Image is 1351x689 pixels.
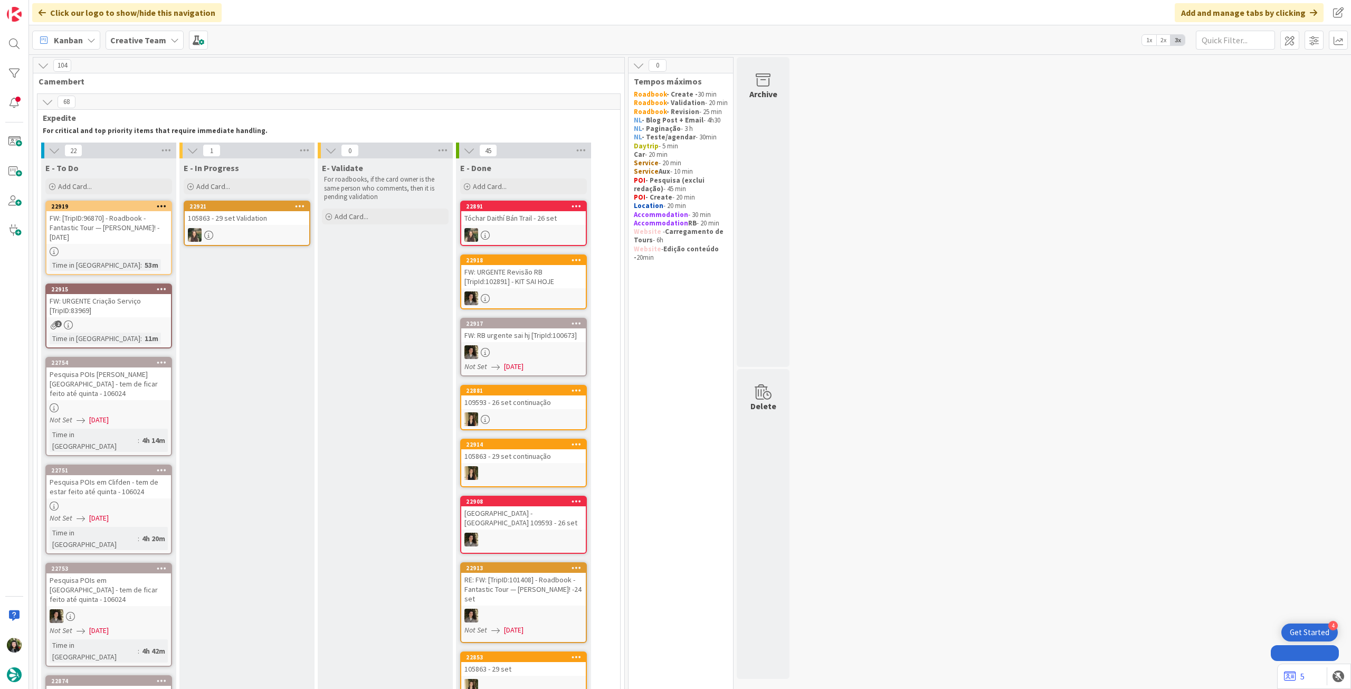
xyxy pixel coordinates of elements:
strong: NL [634,116,642,125]
strong: POI [634,176,645,185]
strong: NL [634,133,642,141]
div: 22891 [466,203,586,210]
img: SP [464,412,478,426]
div: MS [461,609,586,622]
div: SP [461,466,586,480]
a: 22881109593 - 26 set continuaçãoSP [460,385,587,430]
span: : [140,259,142,271]
a: 22913RE: FW: [TripID:101408] - Roadbook - Fantastic Tour — [PERSON_NAME]! -24 setMSNot Set[DATE] [460,562,587,643]
div: 11m [142,333,161,344]
div: Delete [750,400,776,412]
span: E - Done [460,163,491,173]
div: 22891 [461,202,586,211]
p: - 30 min [634,211,728,219]
span: 45 [479,144,497,157]
span: 2x [1156,35,1171,45]
div: [GEOGRAPHIC_DATA] - [GEOGRAPHIC_DATA] 109593 - 26 set [461,506,586,530]
span: [DATE] [504,361,524,372]
strong: POI [634,193,645,202]
img: avatar [7,667,22,682]
div: 22921105863 - 29 set Validation [185,202,309,225]
p: - 10 min [634,167,728,176]
span: Add Card... [58,182,92,191]
div: 22918FW: URGENTE Revisão RB [TripId:102891] - KIT SAI HOJE [461,256,586,288]
strong: - Revision [667,107,699,116]
div: Open Get Started checklist, remaining modules: 4 [1281,624,1338,641]
div: MS [461,291,586,305]
input: Quick Filter... [1196,31,1275,50]
span: 104 [53,59,71,72]
span: : [138,533,139,544]
div: Tóchar Daithí Bán Trail - 26 set [461,211,586,225]
a: 22753Pesquisa POIs em [GEOGRAPHIC_DATA] - tem de ficar feito até quinta - 106024MSNot Set[DATE]Ti... [45,563,172,667]
a: 22919FW: [TripID:96870] - Roadbook - Fantastic Tour — [PERSON_NAME]! - [DATE]Time in [GEOGRAPHIC_... [45,201,172,275]
div: 22751 [46,466,171,475]
span: 68 [58,96,75,108]
span: : [140,333,142,344]
span: Add Card... [473,182,507,191]
strong: - Pesquisa (exclui redação) [634,176,706,193]
strong: Aux [659,167,670,176]
a: 22914105863 - 29 set continuaçãoSP [460,439,587,487]
div: Archive [749,88,777,100]
img: MS [464,291,478,305]
img: MS [464,345,478,359]
a: 22917FW: RB urgente sai hj [TripId:100673]MSNot Set[DATE] [460,318,587,376]
div: 22753 [46,564,171,573]
p: - - 6h [634,228,728,245]
div: 22913 [461,563,586,573]
strong: Roadbook [634,107,667,116]
div: Time in [GEOGRAPHIC_DATA] [50,527,138,550]
div: 22754Pesquisa POIs [PERSON_NAME][GEOGRAPHIC_DATA] - tem de ficar feito até quinta - 106024 [46,358,171,400]
p: - 3 h [634,125,728,133]
i: Not Set [464,625,487,635]
img: BC [7,638,22,653]
div: 22914 [461,440,586,449]
div: MS [461,345,586,359]
div: FW: URGENTE Criação Serviço [TripID:83969] [46,294,171,317]
span: Kanban [54,34,83,46]
div: 22874 [51,677,171,685]
div: Click our logo to show/hide this navigation [32,3,222,22]
a: 22921105863 - 29 set ValidationIG [184,201,310,246]
i: Not Set [464,362,487,371]
img: IG [464,228,478,242]
div: Pesquisa POIs em Clifden - tem de estar feito até quinta - 106024 [46,475,171,498]
span: 0 [649,59,667,72]
div: IG [185,228,309,242]
div: 109593 - 26 set continuação [461,395,586,409]
a: 22751Pesquisa POIs em Clifden - tem de estar feito até quinta - 106024Not Set[DATE]Time in [GEOGR... [45,465,172,554]
strong: Accommodation [634,219,688,228]
div: Get Started [1290,627,1329,638]
p: - 20 min [634,159,728,167]
div: 22908 [466,498,586,505]
span: 0 [341,144,359,157]
span: Tempos máximos [634,76,720,87]
p: - 45 min [634,176,728,194]
i: Not Set [50,626,72,635]
a: 22908[GEOGRAPHIC_DATA] - [GEOGRAPHIC_DATA] 109593 - 26 setMS [460,496,587,554]
span: [DATE] [89,625,109,636]
div: 22914 [466,441,586,448]
div: 22853 [461,653,586,662]
div: FW: RB urgente sai hj [TripId:100673] [461,328,586,342]
span: 1 [203,144,221,157]
strong: - Teste/agendar [642,133,696,141]
strong: - Validation [667,98,705,107]
span: E - To Do [45,163,79,173]
strong: Service [634,167,659,176]
a: 22915FW: URGENTE Criação Serviço [TripID:83969]Time in [GEOGRAPHIC_DATA]:11m [45,284,172,348]
strong: Daytrip [634,141,659,150]
span: [DATE] [504,625,524,636]
div: 22753Pesquisa POIs em [GEOGRAPHIC_DATA] - tem de ficar feito até quinta - 106024 [46,564,171,606]
div: 22751Pesquisa POIs em Clifden - tem de estar feito até quinta - 106024 [46,466,171,498]
div: 22915 [51,286,171,293]
div: 22754 [46,358,171,367]
strong: Edição conteúdo - [634,244,720,262]
a: 5 [1284,670,1305,683]
div: Pesquisa POIs em [GEOGRAPHIC_DATA] - tem de ficar feito até quinta - 106024 [46,573,171,606]
span: [DATE] [89,414,109,426]
img: MS [50,609,63,623]
strong: Service [634,158,659,167]
div: RE: FW: [TripID:101408] - Roadbook - Fantastic Tour — [PERSON_NAME]! -24 set [461,573,586,606]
